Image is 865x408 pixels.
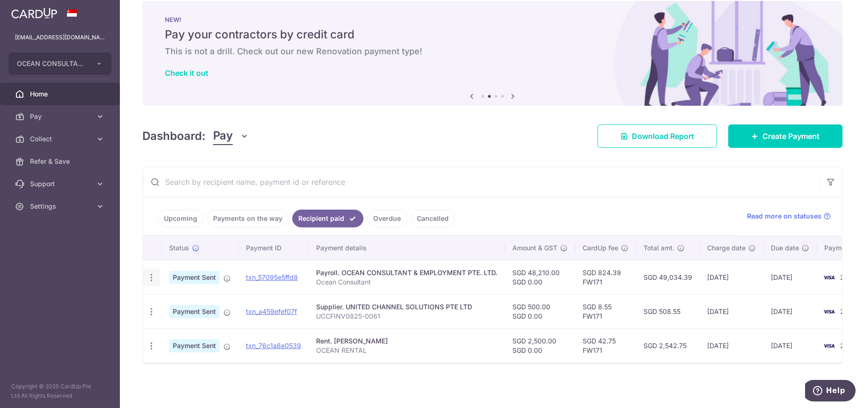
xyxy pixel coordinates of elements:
[771,243,799,253] span: Due date
[632,131,694,142] span: Download Report
[505,294,575,328] td: SGD 500.00 SGD 0.00
[575,294,636,328] td: SGD 8.55 FW171
[30,157,92,166] span: Refer & Save
[246,273,298,281] a: txn_57095e5ffd8
[643,243,674,253] span: Total amt.
[11,7,57,19] img: CardUp
[583,243,618,253] span: CardUp fee
[292,210,363,227] a: Recipient paid
[142,1,843,106] img: Renovation banner
[505,328,575,363] td: SGD 2,500.00 SGD 0.00
[700,294,763,328] td: [DATE]
[207,210,288,227] a: Payments on the way
[840,307,857,315] span: 2096
[411,210,455,227] a: Cancelled
[575,260,636,294] td: SGD 824.39 FW171
[165,68,208,78] a: Check it out
[165,16,820,23] p: NEW!
[700,328,763,363] td: [DATE]
[820,306,838,317] img: Bank Card
[238,236,309,260] th: Payment ID
[316,346,497,355] p: OCEAN RENTAL
[763,328,817,363] td: [DATE]
[169,243,189,253] span: Status
[165,27,820,42] h5: Pay your contractors by credit card
[763,294,817,328] td: [DATE]
[143,167,820,197] input: Search by recipient name, payment id or reference
[728,124,843,148] a: Create Payment
[17,59,86,68] span: OCEAN CONSULTANT EMPLOYMENT PTE. LTD.
[505,260,575,294] td: SGD 48,210.00 SGD 0.00
[636,328,700,363] td: SGD 2,542.75
[636,260,700,294] td: SGD 49,034.39
[598,124,717,148] a: Download Report
[805,380,856,403] iframe: Opens a widget where you can find more information
[367,210,407,227] a: Overdue
[213,127,249,145] button: Pay
[840,273,857,281] span: 2096
[213,127,233,145] span: Pay
[820,340,838,351] img: Bank Card
[30,202,92,211] span: Settings
[700,260,763,294] td: [DATE]
[707,243,746,253] span: Charge date
[820,272,838,283] img: Bank Card
[142,128,206,145] h4: Dashboard:
[636,294,700,328] td: SGD 508.55
[762,131,820,142] span: Create Payment
[512,243,557,253] span: Amount & GST
[8,52,111,75] button: OCEAN CONSULTANT EMPLOYMENT PTE. LTD.
[747,211,821,221] span: Read more on statuses
[316,277,497,287] p: Ocean Consultant
[575,328,636,363] td: SGD 42.75 FW171
[30,179,92,189] span: Support
[309,236,505,260] th: Payment details
[30,134,92,144] span: Collect
[316,268,497,277] div: Payroll. OCEAN CONSULTANT & EMPLOYMENT PTE. LTD.
[165,46,820,57] h6: This is not a drill. Check out our new Renovation payment type!
[763,260,817,294] td: [DATE]
[316,302,497,312] div: Supplier. UNITED CHANNEL SOLUTIONS PTE LTD
[169,271,220,284] span: Payment Sent
[169,339,220,352] span: Payment Sent
[30,112,92,121] span: Pay
[747,211,831,221] a: Read more on statuses
[840,342,857,350] span: 2096
[316,312,497,321] p: UCCFINV0825-0061
[316,336,497,346] div: Rent. [PERSON_NAME]
[246,307,297,315] a: txn_a459efef07f
[246,342,301,350] a: txn_76c1a8e0539
[169,305,220,318] span: Payment Sent
[30,89,92,99] span: Home
[15,33,105,42] p: [EMAIL_ADDRESS][DOMAIN_NAME]
[158,210,203,227] a: Upcoming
